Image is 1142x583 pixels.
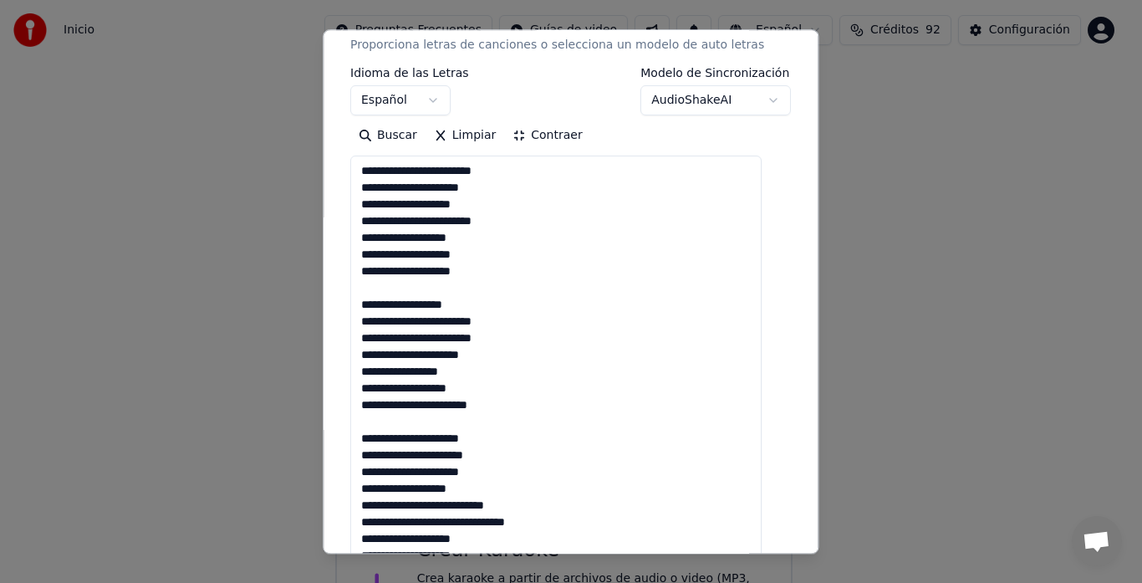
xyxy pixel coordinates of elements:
button: Limpiar [426,123,504,150]
label: Modelo de Sincronización [641,68,792,79]
div: Letras [350,14,386,31]
button: Contraer [505,123,591,150]
button: Buscar [350,123,426,150]
button: LetrasProporciona letras de canciones o selecciona un modelo de auto letras [350,1,791,68]
label: Idioma de las Letras [350,68,469,79]
p: Proporciona letras de canciones o selecciona un modelo de auto letras [350,38,764,54]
